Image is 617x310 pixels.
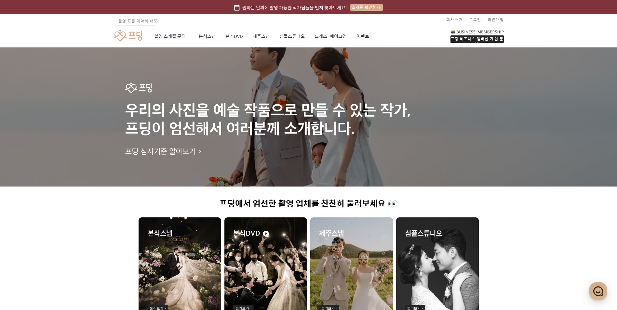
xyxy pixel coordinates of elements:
[315,25,347,47] a: 드레스·메이크업
[469,14,481,25] a: 로그인
[84,206,125,222] a: 설정
[225,25,243,47] a: 본식DVD
[199,25,216,47] a: 본식스냅
[446,14,463,25] a: 회사 소개
[279,25,305,47] a: 심플스튜디오
[350,4,383,11] div: 스케줄 확인하기
[118,18,157,24] span: 촬영 표준 계약서 배포
[114,17,158,26] a: 촬영 표준 계약서 배포
[60,216,67,221] span: 대화
[2,206,43,222] a: 홈
[139,199,479,209] h1: 프딩에서 엄선한 촬영 업체를 찬찬히 둘러보세요 👀
[242,4,347,11] span: 원하는 날짜에 촬영 가능한 작가님들을 먼저 찾아보세요!
[356,25,369,47] a: 이벤트
[253,25,270,47] a: 제주스냅
[154,25,189,47] a: 촬영 스케줄 문의
[20,216,24,221] span: 홈
[450,35,504,43] div: 프딩 비즈니스 멤버십 가입 문의
[43,206,84,222] a: 대화
[450,29,504,43] a: 프딩 비즈니스 멤버십 가입 문의
[101,216,108,221] span: 설정
[488,14,504,25] a: 회원가입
